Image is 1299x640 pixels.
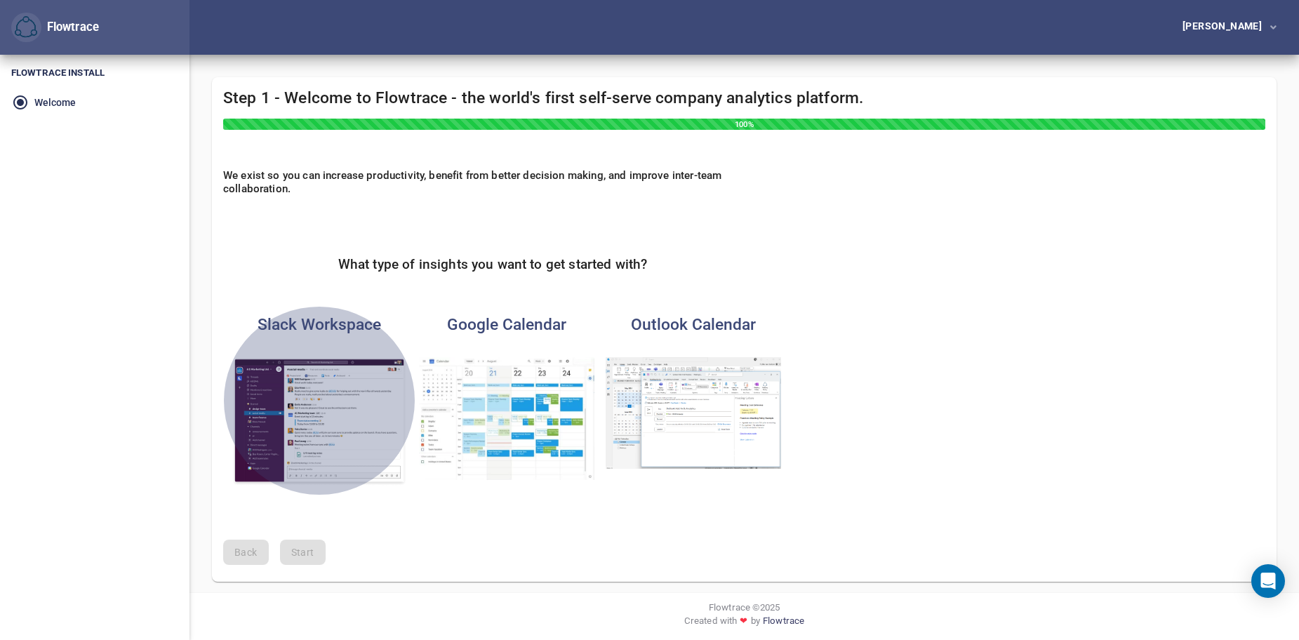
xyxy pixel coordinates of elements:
img: Slack Workspace analytics [232,357,407,486]
div: Open Intercom Messenger [1251,564,1285,598]
a: Flowtrace [763,614,804,633]
h4: Google Calendar [419,315,594,334]
h4: Outlook Calendar [606,315,781,334]
h4: Step 1 - Welcome to Flowtrace - the world's first self-serve company analytics platform. [223,88,1265,130]
img: Google Calendar analytics [419,357,594,480]
span: Flowtrace © 2025 [709,601,780,614]
span: by [751,614,760,633]
button: [PERSON_NAME] [1160,15,1288,41]
div: [PERSON_NAME] [1183,21,1267,31]
button: Slack WorkspaceSlack Workspace analytics [223,307,415,495]
h5: What type of insights you want to get started with? [338,257,648,273]
div: 100% [223,119,1265,130]
div: Created with [201,614,1288,633]
button: Outlook CalendarOutlook Calendar analytics [597,307,790,478]
div: Flowtrace [41,19,99,36]
span: ❤ [737,614,750,627]
div: Flowtrace [11,13,99,43]
h6: We exist so you can increase productivity, benefit from better decision making, and improve inter... [223,169,762,194]
button: Google CalendarGoogle Calendar analytics [411,307,603,488]
img: Flowtrace [15,16,37,39]
img: Outlook Calendar analytics [606,357,781,469]
h4: Slack Workspace [232,315,407,334]
button: Flowtrace [11,13,41,43]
